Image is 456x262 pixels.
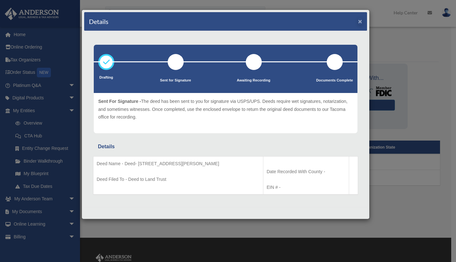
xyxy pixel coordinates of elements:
[358,18,362,25] button: ×
[316,77,353,84] p: Documents Complete
[267,168,346,176] p: Date Recorded With County -
[267,183,346,191] p: EIN # -
[160,77,191,84] p: Sent for Signature
[98,99,141,104] span: Sent For Signature -
[98,74,114,81] p: Drafting
[89,17,108,26] h4: Details
[98,97,353,121] p: The deed has been sent to you for signature via USPS/UPS. Deeds require wet signatures, notarizat...
[98,142,353,151] div: Details
[97,175,260,183] p: Deed Filed To - Deed to Land Trust
[97,160,260,168] p: Deed Name - Deed- [STREET_ADDRESS][PERSON_NAME]
[237,77,270,84] p: Awaiting Recording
